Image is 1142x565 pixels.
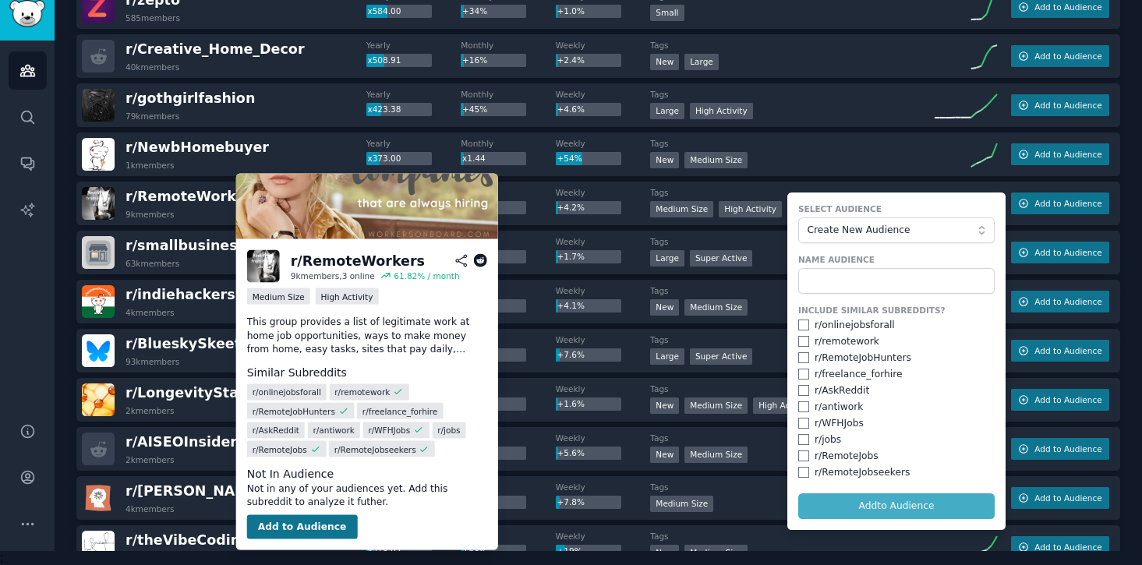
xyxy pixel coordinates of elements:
dt: Tags [650,383,935,394]
dt: Weekly [556,482,651,493]
span: r/ smallbusinessindia [126,238,284,253]
img: indiehackersindia [82,285,115,318]
button: Add to Audience [1011,536,1109,558]
span: +16% [462,55,487,65]
span: r/ antiwork [313,425,354,436]
button: Add to Audience [1011,94,1109,116]
button: Add to Audience [1011,242,1109,263]
div: Medium Size [684,397,748,414]
div: r/ RemoteJobseekers [815,466,910,480]
div: Medium Size [247,288,310,305]
img: smallbusinessindia [82,236,115,269]
dt: Weekly [556,236,651,247]
dt: Weekly [556,138,651,149]
span: Add to Audience [1034,345,1101,356]
button: Create New Audience [798,217,995,244]
span: +19% [557,546,582,556]
div: r/ antiwork [815,401,863,415]
div: 4k members [126,307,175,318]
div: 1k members [126,160,175,171]
span: r/ indiehackersindia [126,287,273,302]
div: Small [650,5,684,21]
span: Add to Audience [1034,100,1101,111]
span: x1.44 [462,154,486,163]
div: Medium Size [650,496,713,512]
dt: Tags [650,138,935,149]
div: New [650,54,679,70]
div: r/ WFHJobs [815,417,864,431]
dt: Tags [650,236,935,247]
div: 2k members [126,405,175,416]
div: Super Active [690,348,753,365]
div: 4k members [126,503,175,514]
img: theVibeCoding [82,531,115,563]
div: 40k members [126,62,179,72]
dt: Similar Subreddits [247,365,487,381]
dt: Monthly [461,89,556,100]
span: +4.6% [557,104,585,114]
div: Large [650,103,684,119]
dt: Tags [650,334,935,345]
span: +34% [462,6,487,16]
div: Large [650,348,684,365]
dt: Tags [650,285,935,296]
div: High Activity [690,103,753,119]
span: r/ freelance_forhire [362,405,437,416]
dt: Weekly [556,187,651,198]
dt: Tags [650,433,935,443]
div: New [650,152,679,168]
button: Add to Audience [1011,291,1109,313]
dt: Not In Audience [247,465,487,482]
span: r/ BlueskySkeets [126,336,249,351]
span: r/ theVibeCoding [126,532,250,548]
button: Add to Audience [1011,192,1109,214]
div: 61.82 % / month [394,270,459,281]
div: New [650,545,679,561]
div: New [650,447,679,463]
dt: Monthly [461,433,556,443]
span: r/ RemoteWorkers [126,189,260,204]
div: 2k members [126,454,175,465]
dt: Weekly [556,89,651,100]
div: r/ RemoteJobHunters [815,351,911,365]
img: LongevityStacks [82,383,115,416]
div: r/ freelance_forhire [815,368,903,382]
span: r/ RemoteJobHunters [253,405,335,416]
div: Super Active [690,250,753,267]
button: Add to Audience [247,514,358,539]
button: Add to Audience [1011,143,1109,165]
div: r/ remotework [815,335,879,349]
span: +45% [462,104,487,114]
button: Add to Audience [1011,45,1109,67]
button: Add to Audience [1011,340,1109,362]
span: Add to Audience [1034,394,1101,405]
span: Add to Audience [1034,296,1101,307]
dt: Monthly [461,334,556,345]
div: High Activity [719,201,782,217]
span: x373.00 [367,154,401,163]
dt: Monthly [461,236,556,247]
img: gothgirlfashion [82,89,115,122]
span: +1.7% [557,252,585,261]
span: Add to Audience [1034,51,1101,62]
dt: Tags [650,40,935,51]
img: NewbHomebuyer [82,138,115,171]
span: r/ LongevityStacks [126,385,263,401]
dt: Tags [650,531,935,542]
dt: Tags [650,89,935,100]
span: Add to Audience [1034,542,1101,553]
div: New [650,299,679,316]
div: r/ AskReddit [815,384,869,398]
span: Create New Audience [808,224,978,238]
span: +5.6% [557,448,585,457]
dt: Monthly [461,482,556,493]
span: x584.00 [367,6,401,16]
div: Medium Size [684,447,748,463]
span: Add to Audience [1034,149,1101,160]
button: Add to Audience [1011,389,1109,411]
span: +4.2% [557,203,585,212]
span: +54% [557,154,582,163]
dt: Monthly [461,531,556,542]
span: Add to Audience [1034,2,1101,12]
span: +1.6% [557,399,585,408]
